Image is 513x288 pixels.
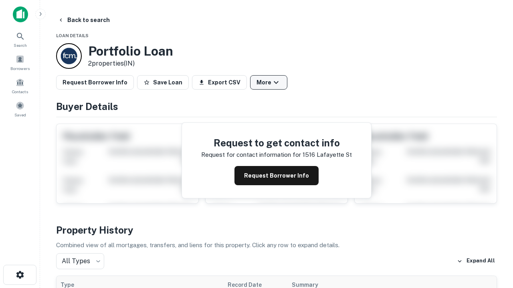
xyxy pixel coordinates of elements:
a: Contacts [2,75,38,96]
p: Request for contact information for [201,150,301,160]
span: Contacts [12,88,28,95]
h4: Request to get contact info [201,136,352,150]
button: Export CSV [192,75,247,90]
img: capitalize-icon.png [13,6,28,22]
button: Save Loan [137,75,189,90]
span: Borrowers [10,65,30,72]
button: Expand All [455,255,497,267]
h3: Portfolio Loan [88,44,173,59]
span: Saved [14,112,26,118]
button: Request Borrower Info [56,75,134,90]
p: Combined view of all mortgages, transfers, and liens for this property. Click any row to expand d... [56,240,497,250]
a: Search [2,28,38,50]
button: Request Borrower Info [234,166,319,185]
button: More [250,75,287,90]
div: All Types [56,253,104,269]
span: Search [14,42,27,48]
h4: Property History [56,223,497,237]
a: Borrowers [2,52,38,73]
a: Saved [2,98,38,120]
p: 2 properties (IN) [88,59,173,68]
p: 1516 lafayette st [303,150,352,160]
iframe: Chat Widget [473,198,513,237]
button: Back to search [55,13,113,27]
span: Loan Details [56,33,89,38]
h4: Buyer Details [56,99,497,114]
